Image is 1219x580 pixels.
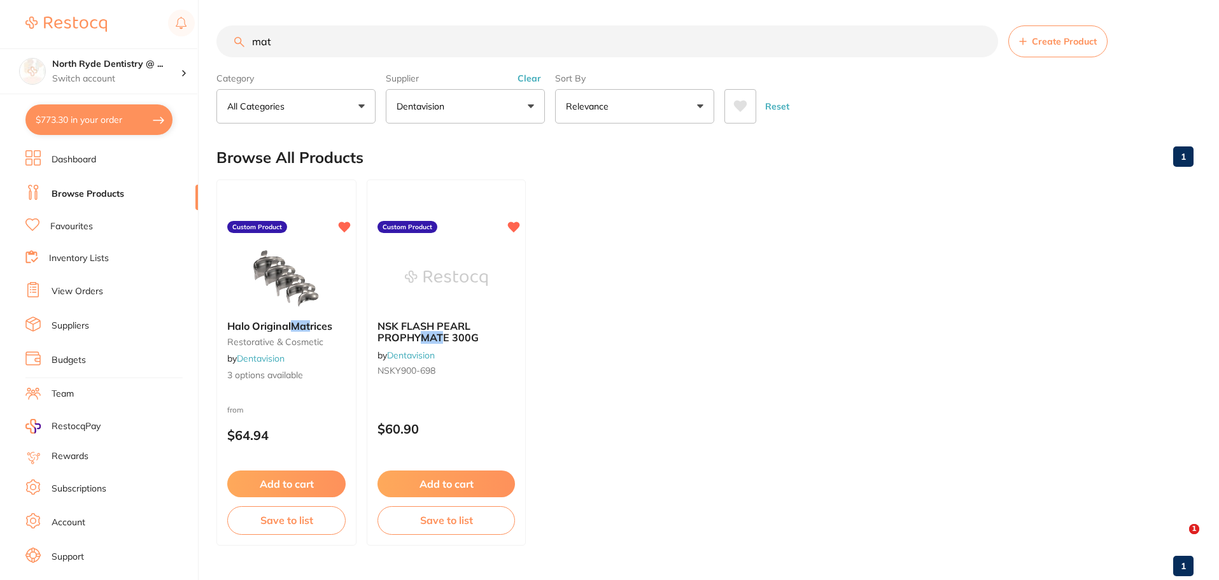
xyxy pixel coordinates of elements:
[52,58,181,71] h4: North Ryde Dentistry @ Macquarie Park
[25,419,101,434] a: RestocqPay
[52,73,181,85] p: Switch account
[227,320,346,332] b: Halo Original Matrices
[227,353,285,364] span: by
[443,331,479,344] span: E 300G
[377,470,515,497] button: Add to cart
[227,506,346,534] button: Save to list
[566,100,614,113] p: Relevance
[52,320,89,332] a: Suppliers
[227,369,346,382] span: 3 options available
[227,428,346,442] p: $64.94
[52,285,103,298] a: View Orders
[20,59,45,84] img: North Ryde Dentistry @ Macquarie Park
[52,188,124,201] a: Browse Products
[52,354,86,367] a: Budgets
[25,10,107,39] a: Restocq Logo
[377,320,515,344] b: NSK FLASH PEARL PROPHY MATE 300G
[397,100,449,113] p: Dentavision
[421,331,443,344] em: MAT
[227,320,291,332] span: Halo Original
[555,73,714,84] label: Sort By
[1189,524,1199,534] span: 1
[25,419,41,434] img: RestocqPay
[1163,524,1194,555] iframe: Intercom live chat
[52,388,74,400] a: Team
[25,17,107,32] img: Restocq Logo
[386,89,545,124] button: Dentavision
[52,516,85,529] a: Account
[52,420,101,433] span: RestocqPay
[377,365,435,376] span: NSKY900-698
[387,350,435,361] a: Dentavision
[216,73,376,84] label: Category
[216,89,376,124] button: All Categories
[377,350,435,361] span: by
[216,149,363,167] h2: Browse All Products
[227,405,244,414] span: from
[237,353,285,364] a: Dentavision
[310,320,332,332] span: rices
[52,551,84,563] a: Support
[291,320,310,332] em: Mat
[377,221,437,234] label: Custom Product
[1032,36,1097,46] span: Create Product
[50,220,93,233] a: Favourites
[761,89,793,124] button: Reset
[227,337,346,347] small: restorative & cosmetic
[1173,144,1194,169] a: 1
[245,246,328,310] img: Halo Original Matrices
[227,470,346,497] button: Add to cart
[555,89,714,124] button: Relevance
[1008,25,1108,57] button: Create Product
[52,450,88,463] a: Rewards
[216,25,998,57] input: Search Products
[1173,553,1194,579] a: 1
[227,221,287,234] label: Custom Product
[377,421,515,436] p: $60.90
[227,100,290,113] p: All Categories
[49,252,109,265] a: Inventory Lists
[405,246,488,310] img: NSK FLASH PEARL PROPHY MATE 300G
[386,73,545,84] label: Supplier
[514,73,545,84] button: Clear
[25,104,173,135] button: $773.30 in your order
[377,320,470,344] span: NSK FLASH PEARL PROPHY
[377,506,515,534] button: Save to list
[52,153,96,166] a: Dashboard
[52,483,106,495] a: Subscriptions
